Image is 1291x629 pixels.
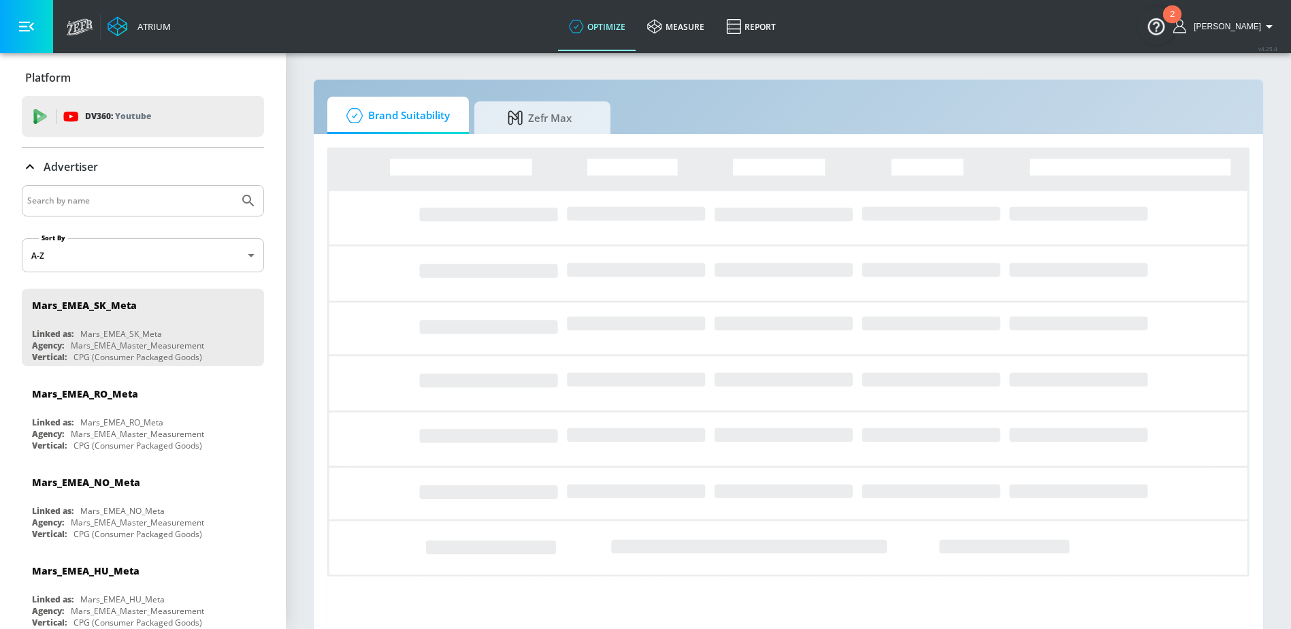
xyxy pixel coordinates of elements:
[32,617,67,628] div: Vertical:
[73,440,202,451] div: CPG (Consumer Packaged Goods)
[636,2,715,51] a: measure
[32,328,73,340] div: Linked as:
[32,605,64,617] div: Agency:
[80,417,163,428] div: Mars_EMEA_RO_Meta
[32,517,64,528] div: Agency:
[39,233,68,242] label: Sort By
[132,20,171,33] div: Atrium
[32,351,67,363] div: Vertical:
[71,428,204,440] div: Mars_EMEA_Master_Measurement
[32,417,73,428] div: Linked as:
[558,2,636,51] a: optimize
[1173,18,1277,35] button: [PERSON_NAME]
[32,476,140,489] div: Mars_EMEA_NO_Meta
[71,517,204,528] div: Mars_EMEA_Master_Measurement
[715,2,787,51] a: Report
[73,617,202,628] div: CPG (Consumer Packaged Goods)
[32,594,73,605] div: Linked as:
[32,505,73,517] div: Linked as:
[22,466,264,543] div: Mars_EMEA_NO_MetaLinked as:Mars_EMEA_NO_MetaAgency:Mars_EMEA_Master_MeasurementVertical:CPG (Cons...
[71,340,204,351] div: Mars_EMEA_Master_Measurement
[27,192,233,210] input: Search by name
[488,101,591,134] span: Zefr Max
[1137,7,1175,45] button: Open Resource Center, 2 new notifications
[85,109,151,124] p: DV360:
[80,505,165,517] div: Mars_EMEA_NO_Meta
[25,70,71,85] p: Platform
[22,377,264,455] div: Mars_EMEA_RO_MetaLinked as:Mars_EMEA_RO_MetaAgency:Mars_EMEA_Master_MeasurementVertical:CPG (Cons...
[73,351,202,363] div: CPG (Consumer Packaged Goods)
[73,528,202,540] div: CPG (Consumer Packaged Goods)
[108,16,171,37] a: Atrium
[22,289,264,366] div: Mars_EMEA_SK_MetaLinked as:Mars_EMEA_SK_MetaAgency:Mars_EMEA_Master_MeasurementVertical:CPG (Cons...
[44,159,98,174] p: Advertiser
[22,96,264,137] div: DV360: Youtube
[32,564,140,577] div: Mars_EMEA_HU_Meta
[32,528,67,540] div: Vertical:
[80,328,162,340] div: Mars_EMEA_SK_Meta
[22,238,264,272] div: A-Z
[32,428,64,440] div: Agency:
[32,440,67,451] div: Vertical:
[1258,45,1277,52] span: v 4.25.4
[32,387,138,400] div: Mars_EMEA_RO_Meta
[1170,14,1175,32] div: 2
[22,148,264,186] div: Advertiser
[80,594,165,605] div: Mars_EMEA_HU_Meta
[32,299,137,312] div: Mars_EMEA_SK_Meta
[22,59,264,97] div: Platform
[341,99,450,132] span: Brand Suitability
[71,605,204,617] div: Mars_EMEA_Master_Measurement
[32,340,64,351] div: Agency:
[115,109,151,123] p: Youtube
[1188,22,1261,31] span: login as: nathan.antony@essencemediacom.com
